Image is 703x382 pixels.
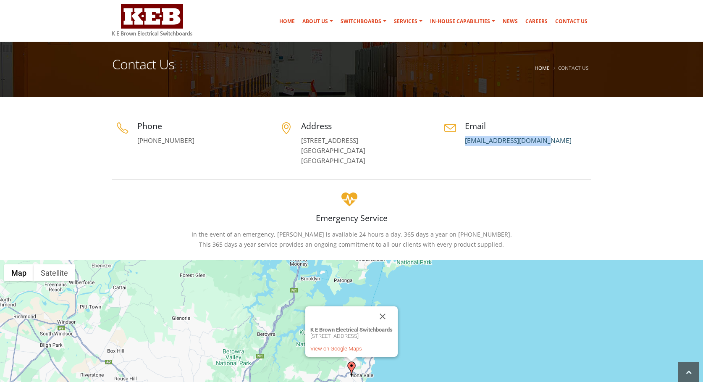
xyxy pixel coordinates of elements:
div: [STREET_ADDRESS] [310,327,393,352]
a: [STREET_ADDRESS][GEOGRAPHIC_DATA][GEOGRAPHIC_DATA] [301,136,365,165]
a: Contact Us [552,13,591,30]
a: In-house Capabilities [427,13,498,30]
a: Switchboards [337,13,390,30]
button: Show satellite imagery [34,264,75,281]
a: Services [391,13,426,30]
a: Home [535,64,550,71]
li: Contact Us [551,63,589,73]
a: [PHONE_NUMBER] [137,136,194,145]
p: In the event of an emergency, [PERSON_NAME] is available 24 hours a day, 365 days a year on [PHON... [112,229,591,250]
button: Close [372,306,393,327]
a: Careers [522,13,551,30]
img: K E Brown Electrical Switchboards [112,4,192,36]
strong: K E Brown Electrical Switchboards [310,327,393,333]
button: Show street map [4,264,34,281]
h4: Phone [137,120,263,132]
h1: Contact Us [112,58,174,82]
a: [EMAIL_ADDRESS][DOMAIN_NAME] [465,136,572,145]
h4: Emergency Service [112,212,591,224]
a: View on Google Maps [310,345,362,352]
a: Home [276,13,298,30]
a: News [499,13,521,30]
h4: Address [301,120,427,132]
h4: Email [465,120,591,132]
a: About Us [299,13,336,30]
